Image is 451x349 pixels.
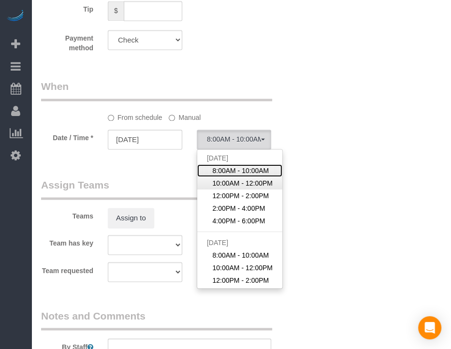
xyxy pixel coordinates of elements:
[108,1,124,21] span: $
[34,262,101,275] label: Team requested
[41,308,272,330] legend: Notes and Comments
[34,235,101,248] label: Team has key
[212,191,269,201] span: 12:00PM - 2:00PM
[169,115,175,121] input: Manual
[108,130,182,149] input: MM/DD/YYYY
[207,239,228,247] span: [DATE]
[212,276,269,285] span: 12:00PM - 2:00PM
[34,1,101,14] label: Tip
[212,166,269,175] span: 8:00AM - 10:00AM
[418,316,441,339] div: Open Intercom Messenger
[212,178,273,188] span: 10:00AM - 12:00PM
[169,109,201,122] label: Manual
[212,216,265,226] span: 4:00PM - 6:00PM
[34,208,101,221] label: Teams
[41,79,272,101] legend: When
[212,263,273,273] span: 10:00AM - 12:00PM
[34,130,101,143] label: Date / Time *
[108,115,114,121] input: From schedule
[197,130,271,149] button: 8:00AM - 10:00AM
[212,204,265,213] span: 2:00PM - 4:00PM
[207,135,261,143] span: 8:00AM - 10:00AM
[207,154,228,162] span: [DATE]
[108,208,154,228] button: Assign to
[41,178,272,200] legend: Assign Teams
[108,109,162,122] label: From schedule
[6,10,25,23] img: Automaid Logo
[212,250,269,260] span: 8:00AM - 10:00AM
[34,30,101,53] label: Payment method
